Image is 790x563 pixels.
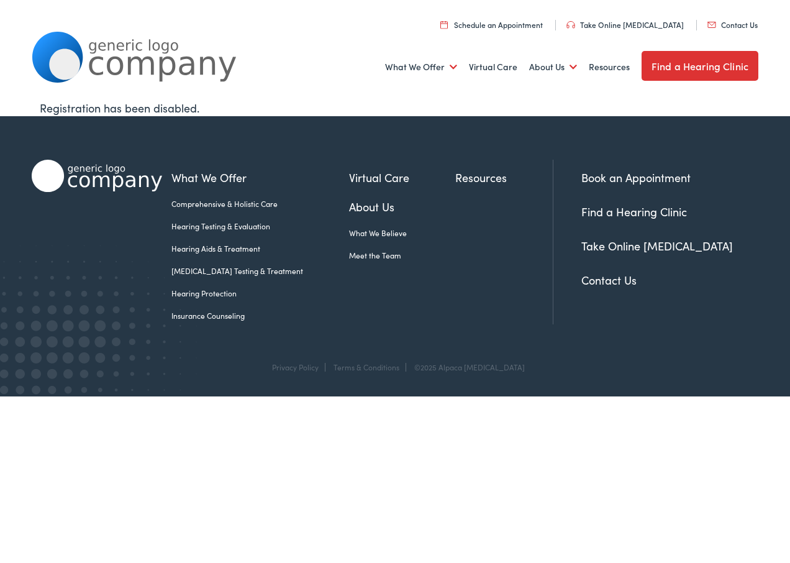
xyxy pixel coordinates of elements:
a: [MEDICAL_DATA] Testing & Treatment [171,265,349,277]
img: utility icon [440,21,448,29]
a: Find a Hearing Clinic [581,204,687,219]
a: Hearing Aids & Treatment [171,243,349,254]
a: What We Believe [349,227,455,239]
a: Virtual Care [349,169,455,186]
a: Contact Us [707,19,758,30]
a: Hearing Protection [171,288,349,299]
a: Resources [455,169,553,186]
img: utility icon [707,22,716,28]
a: Virtual Care [469,44,517,90]
a: Meet the Team [349,250,455,261]
a: Comprehensive & Holistic Care [171,198,349,209]
a: About Us [529,44,577,90]
a: Take Online [MEDICAL_DATA] [581,238,733,254]
a: Book an Appointment [581,170,691,185]
img: Alpaca Audiology [32,160,162,192]
div: Registration has been disabled. [40,99,751,116]
a: Terms & Conditions [334,362,399,372]
a: About Us [349,198,455,215]
a: Hearing Testing & Evaluation [171,221,349,232]
a: Resources [589,44,630,90]
img: utility icon [566,21,575,29]
a: What We Offer [171,169,349,186]
a: Find a Hearing Clinic [642,51,758,81]
a: Insurance Counseling [171,310,349,321]
a: Take Online [MEDICAL_DATA] [566,19,684,30]
a: What We Offer [385,44,457,90]
a: Schedule an Appointment [440,19,543,30]
div: ©2025 Alpaca [MEDICAL_DATA] [408,363,525,372]
a: Contact Us [581,272,637,288]
a: Privacy Policy [272,362,319,372]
